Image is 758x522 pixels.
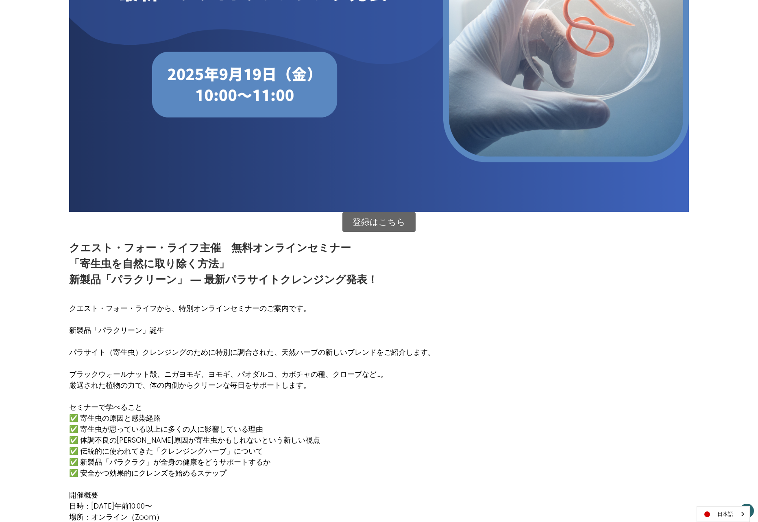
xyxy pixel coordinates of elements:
[697,506,750,522] div: Language
[69,347,435,358] p: パラサイト（寄生虫）クレンジングのために特別に調合された、天然ハーブの新しいブレンドをご紹介します。
[69,380,435,391] p: 厳選された植物の力で、体の内側からクリーンな毎日をサポートします。
[69,413,435,478] p: ✅ 寄生虫の原因と感染経路 ✅ 寄生虫が思っている以上に多くの人に影響している理由 ✅ 体調不良の[PERSON_NAME]原因が寄生虫かもしれないという新しい視点 ✅ 伝統的に使われてきた「ク...
[69,369,435,380] p: ブラックウォールナット殻、ニガヨモギ、ヨモギ、パオダルコ、カボチャの種、クローブなど...。
[697,507,749,522] a: 日本語
[69,325,435,336] p: 新製品「パラクリーン」誕生
[342,212,416,232] a: 登録はこちら
[69,240,377,288] p: クエスト・フォー・ライフ主催 無料オンラインセミナー 「寄生虫を自然に取り除く方法」 新製品「パラクリーン」 ― 最新パラサイトクレンジング発表！
[69,402,435,413] p: セミナーで学べること
[697,506,750,522] aside: Language selected: 日本語
[69,303,435,314] p: クエスト・フォー・ライフから、特別オンラインセミナーのご案内です。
